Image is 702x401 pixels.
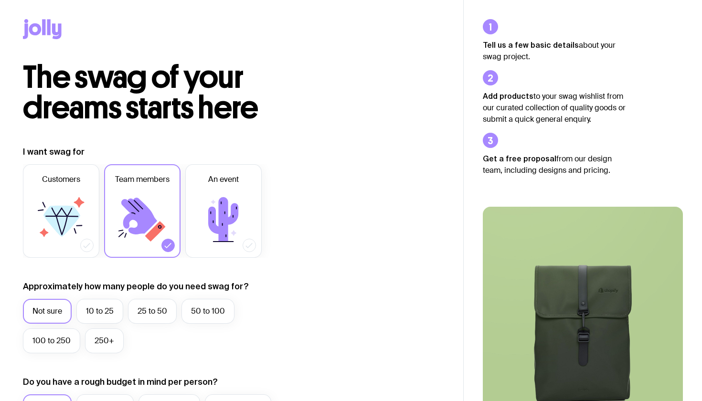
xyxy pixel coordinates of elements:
[483,39,626,63] p: about your swag project.
[483,41,579,49] strong: Tell us a few basic details
[23,146,85,158] label: I want swag for
[483,154,556,163] strong: Get a free proposal
[23,58,258,127] span: The swag of your dreams starts here
[208,174,239,185] span: An event
[483,153,626,176] p: from our design team, including designs and pricing.
[483,90,626,125] p: to your swag wishlist from our curated collection of quality goods or submit a quick general enqu...
[42,174,80,185] span: Customers
[115,174,170,185] span: Team members
[23,376,218,388] label: Do you have a rough budget in mind per person?
[76,299,123,324] label: 10 to 25
[181,299,234,324] label: 50 to 100
[23,281,249,292] label: Approximately how many people do you need swag for?
[85,328,124,353] label: 250+
[23,328,80,353] label: 100 to 250
[483,92,533,100] strong: Add products
[23,299,72,324] label: Not sure
[128,299,177,324] label: 25 to 50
